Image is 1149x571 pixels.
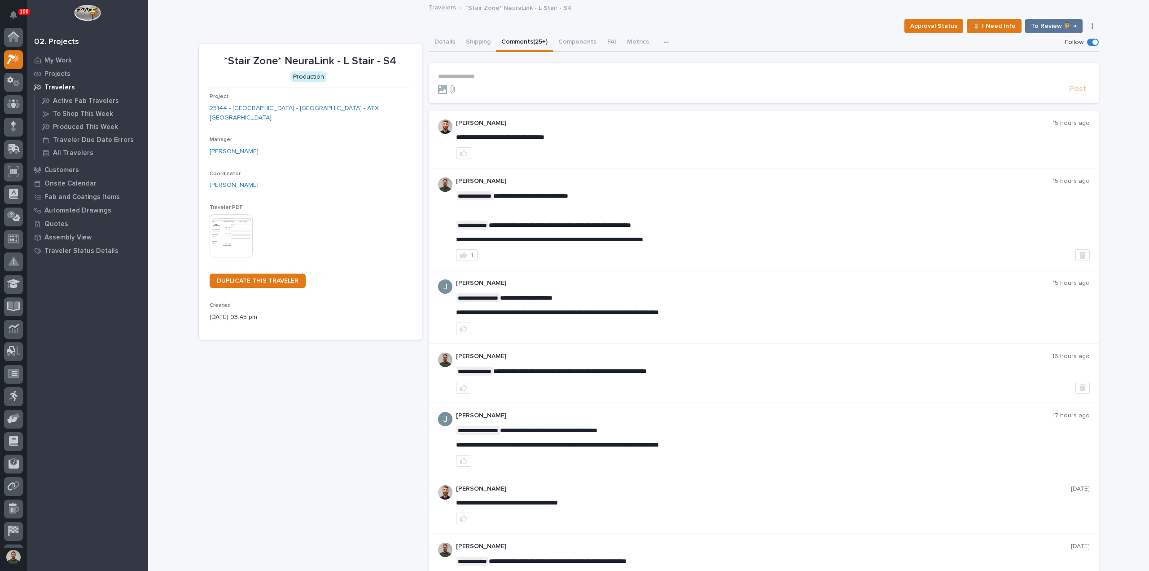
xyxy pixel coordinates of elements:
[967,19,1022,33] button: ⏳ I Need Info
[1053,412,1090,420] p: 17 hours ago
[44,166,79,174] p: Customers
[1053,279,1090,287] p: 15 hours ago
[1053,177,1090,185] p: 15 hours ago
[74,4,101,21] img: Workspace Logo
[35,120,148,133] a: Produced This Week
[456,279,1053,287] p: [PERSON_NAME]
[438,120,452,134] img: AGNmyxaji213nCK4JzPdPN3H3CMBhXDSA2tJ_sy3UIa5=s96-c
[456,249,478,261] button: 1
[34,37,79,47] div: 02. Projects
[35,107,148,120] a: To Shop This Week
[35,133,148,146] a: Traveler Due Date Errors
[27,230,148,244] a: Assembly View
[1031,21,1077,31] span: To Review 👨‍🏭 →
[35,94,148,107] a: Active Fab Travelers
[210,205,243,210] span: Traveler PDF
[553,33,602,52] button: Components
[44,234,92,242] p: Assembly View
[456,513,471,524] button: like this post
[438,485,452,500] img: AGNmyxaji213nCK4JzPdPN3H3CMBhXDSA2tJ_sy3UIa5=s96-c
[210,137,232,142] span: Manager
[496,33,553,52] button: Comments (25+)
[602,33,622,52] button: FAI
[904,19,963,33] button: Approval Status
[438,412,452,426] img: ACg8ocIJHU6JEmo4GV-3KL6HuSvSpWhSGqG5DdxF6tKpN6m2=s96-c
[429,33,460,52] button: Details
[1025,19,1083,33] button: To Review 👨‍🏭 →
[44,84,75,92] p: Travelers
[456,543,1071,550] p: [PERSON_NAME]
[210,94,228,99] span: Project
[53,149,93,157] p: All Travelers
[1075,382,1090,394] button: Delete post
[210,181,259,190] a: [PERSON_NAME]
[291,71,326,83] div: Production
[44,207,111,215] p: Automated Drawings
[20,9,29,15] p: 100
[466,2,571,12] p: *Stair Zone* NeuraLink - L Stair - S4
[1071,485,1090,493] p: [DATE]
[1052,353,1090,360] p: 16 hours ago
[456,147,471,159] button: like this post
[438,177,452,192] img: AATXAJw4slNr5ea0WduZQVIpKGhdapBAGQ9xVsOeEvl5=s96-c
[44,57,72,65] p: My Work
[53,123,118,131] p: Produced This Week
[27,190,148,204] a: Fab and Coatings Items
[1071,543,1090,550] p: [DATE]
[910,21,957,31] span: Approval Status
[456,382,471,394] button: like this post
[210,55,411,68] p: *Stair Zone* NeuraLink - L Stair - S4
[438,543,452,557] img: AATXAJw4slNr5ea0WduZQVIpKGhdapBAGQ9xVsOeEvl5=s96-c
[27,163,148,177] a: Customers
[210,147,259,156] a: [PERSON_NAME]
[1065,39,1083,46] p: Follow
[1075,249,1090,261] button: Delete post
[27,53,148,67] a: My Work
[1066,84,1090,94] button: Post
[27,217,148,230] a: Quotes
[27,80,148,94] a: Travelers
[27,67,148,80] a: Projects
[44,180,96,188] p: Onsite Calendar
[460,33,496,52] button: Shipping
[429,2,456,12] a: Travelers
[210,313,411,322] p: [DATE] 03:45 pm
[471,252,474,258] div: 1
[44,220,68,228] p: Quotes
[27,204,148,217] a: Automated Drawings
[210,171,241,177] span: Coordinator
[210,274,306,288] a: DUPLICATE THIS TRAVELER
[456,120,1053,127] p: [PERSON_NAME]
[11,11,23,25] div: Notifications100
[53,97,119,105] p: Active Fab Travelers
[456,455,471,467] button: like this post
[1069,84,1086,94] span: Post
[27,177,148,190] a: Onsite Calendar
[44,247,118,255] p: Traveler Status Details
[27,244,148,257] a: Traveler Status Details
[438,279,452,294] img: ACg8ocIJHU6JEmo4GV-3KL6HuSvSpWhSGqG5DdxF6tKpN6m2=s96-c
[44,193,120,201] p: Fab and Coatings Items
[53,110,113,118] p: To Shop This Week
[44,70,70,78] p: Projects
[456,485,1071,493] p: [PERSON_NAME]
[53,136,134,144] p: Traveler Due Date Errors
[217,278,298,284] span: DUPLICATE THIS TRAVELER
[456,323,471,334] button: like this post
[456,177,1053,185] p: [PERSON_NAME]
[4,548,23,567] button: users-avatar
[210,303,231,308] span: Created
[973,21,1016,31] span: ⏳ I Need Info
[210,104,411,123] a: 25144 - [GEOGRAPHIC_DATA] - [GEOGRAPHIC_DATA] - ATX [GEOGRAPHIC_DATA]
[4,5,23,24] button: Notifications
[438,353,452,367] img: AATXAJw4slNr5ea0WduZQVIpKGhdapBAGQ9xVsOeEvl5=s96-c
[456,412,1053,420] p: [PERSON_NAME]
[456,353,1052,360] p: [PERSON_NAME]
[35,146,148,159] a: All Travelers
[1053,120,1090,127] p: 15 hours ago
[622,33,654,52] button: Metrics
